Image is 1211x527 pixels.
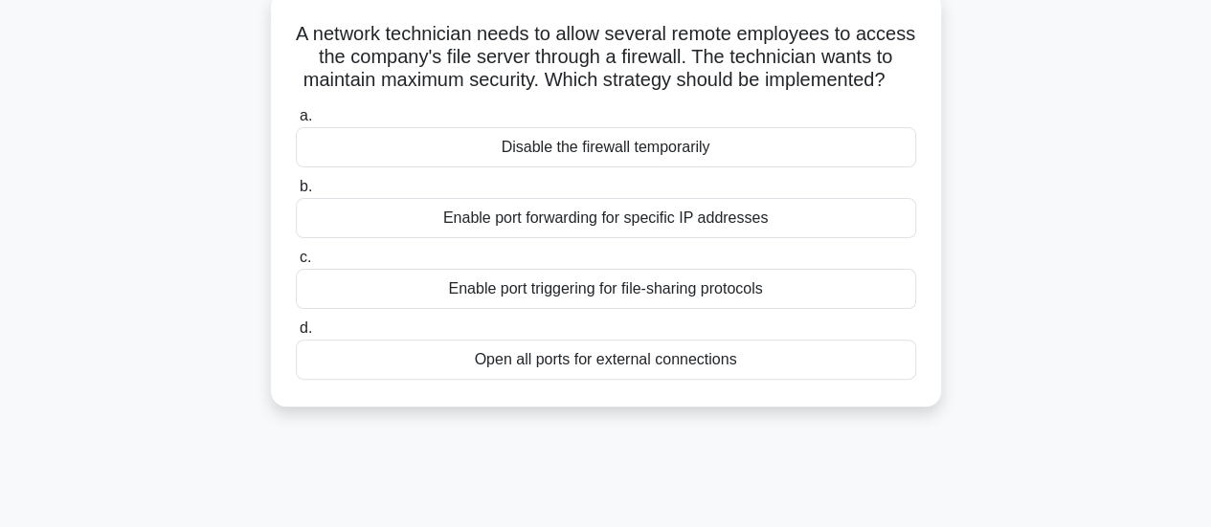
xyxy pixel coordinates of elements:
span: d. [300,319,312,336]
span: a. [300,107,312,123]
div: Enable port triggering for file-sharing protocols [296,269,916,309]
h5: A network technician needs to allow several remote employees to access the company's file server ... [294,22,918,93]
div: Enable port forwarding for specific IP addresses [296,198,916,238]
span: b. [300,178,312,194]
div: Disable the firewall temporarily [296,127,916,167]
div: Open all ports for external connections [296,340,916,380]
span: c. [300,249,311,265]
